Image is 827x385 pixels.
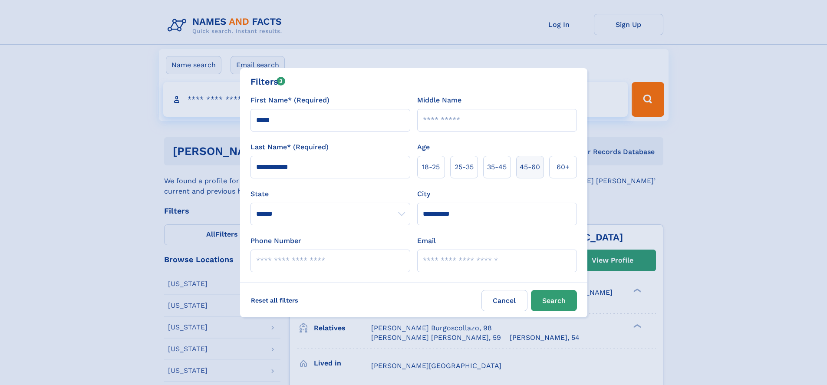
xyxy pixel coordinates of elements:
[245,290,304,311] label: Reset all filters
[417,189,430,199] label: City
[250,142,329,152] label: Last Name* (Required)
[250,75,286,88] div: Filters
[250,189,410,199] label: State
[422,162,440,172] span: 18‑25
[520,162,540,172] span: 45‑60
[531,290,577,311] button: Search
[250,95,329,105] label: First Name* (Required)
[481,290,527,311] label: Cancel
[250,236,301,246] label: Phone Number
[417,236,436,246] label: Email
[455,162,474,172] span: 25‑35
[417,142,430,152] label: Age
[417,95,461,105] label: Middle Name
[487,162,507,172] span: 35‑45
[557,162,570,172] span: 60+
